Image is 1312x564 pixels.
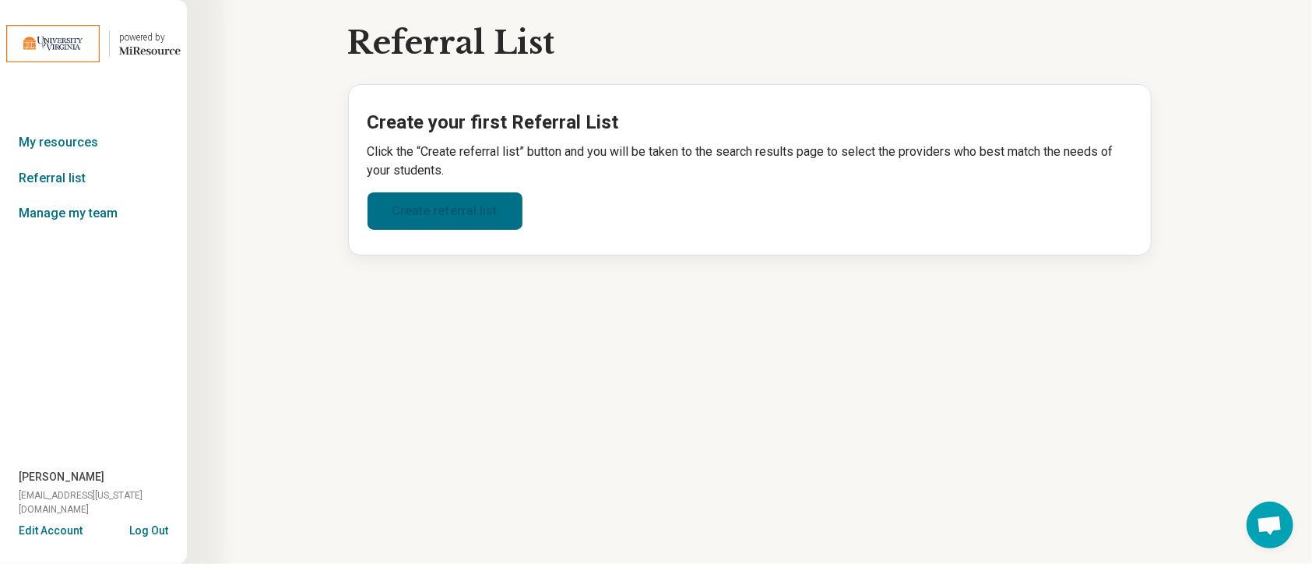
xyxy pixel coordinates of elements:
div: powered by [119,30,181,44]
button: Log Out [129,523,168,535]
div: Open chat [1247,502,1293,548]
span: [EMAIL_ADDRESS][US_STATE][DOMAIN_NAME] [19,488,187,516]
h2: Create your first Referral List [368,110,1132,136]
span: [PERSON_NAME] [19,469,104,485]
a: University of Virginiapowered by [6,25,181,62]
h1: Referral List [348,25,555,61]
button: Edit Account [19,523,83,539]
a: Create referral list [368,192,522,230]
p: Click the “Create referral list” button and you will be taken to the search results page to selec... [368,143,1132,180]
img: University of Virginia [6,25,100,62]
